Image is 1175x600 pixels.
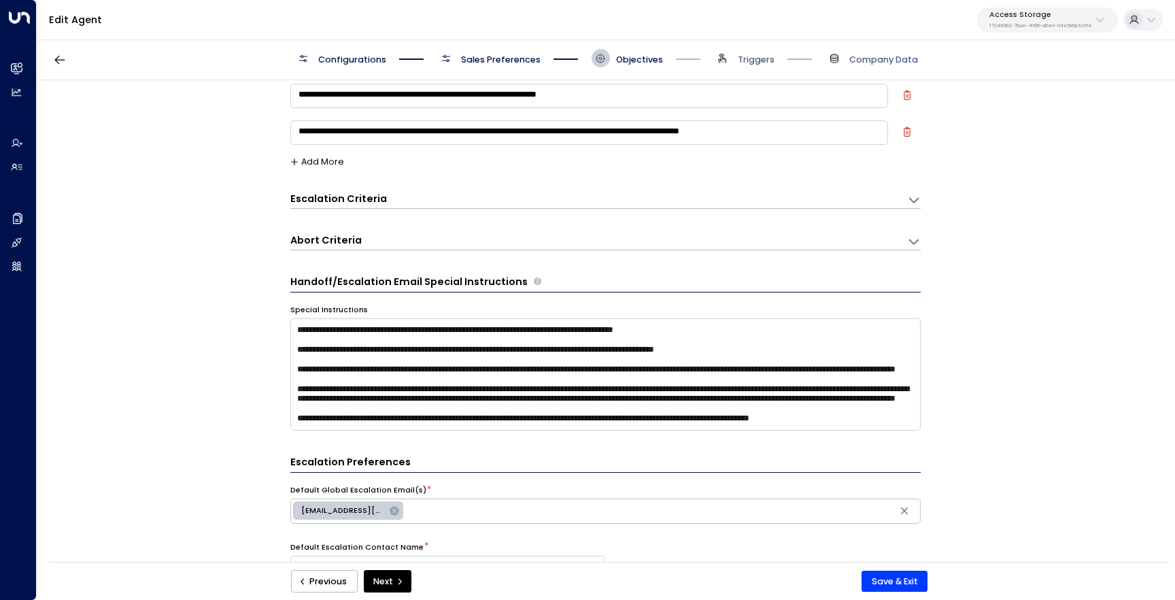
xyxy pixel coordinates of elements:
span: Configurations [318,54,386,66]
button: Previous [291,570,358,593]
h3: Escalation Preferences [290,455,921,473]
label: Default Escalation Contact Name [290,542,424,553]
span: Triggers [738,54,774,66]
div: [EMAIL_ADDRESS][DOMAIN_NAME] [293,501,403,520]
span: Sales Preferences [461,54,541,66]
button: Access Storage17248963-7bae-4f68-a6e0-04e589c1c15e [977,7,1118,33]
label: Default Global Escalation Email(s) [290,485,426,496]
button: Save & Exit [862,571,927,593]
div: Abort CriteriaDefine the scenarios in which the AI agent should abort or terminate the conversati... [290,233,921,250]
span: [EMAIL_ADDRESS][DOMAIN_NAME] [293,505,393,516]
h3: Abort Criteria [290,233,362,248]
span: Provide any specific instructions for the content of handoff or escalation emails. These notes gu... [534,275,541,290]
button: Next [364,570,411,593]
h3: Escalation Criteria [290,192,387,206]
p: Access Storage [989,11,1092,19]
button: Clear [895,501,914,520]
span: Company Data [849,54,918,66]
p: 17248963-7bae-4f68-a6e0-04e589c1c15e [989,23,1092,29]
a: Edit Agent [49,13,102,27]
span: Objectives [616,54,663,66]
label: Special Instructions [290,305,368,316]
div: Escalation CriteriaDefine the scenarios in which the AI agent should escalate the conversation to... [290,192,921,209]
button: Add More [290,157,345,167]
h3: Handoff/Escalation Email Special Instructions [290,275,528,290]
